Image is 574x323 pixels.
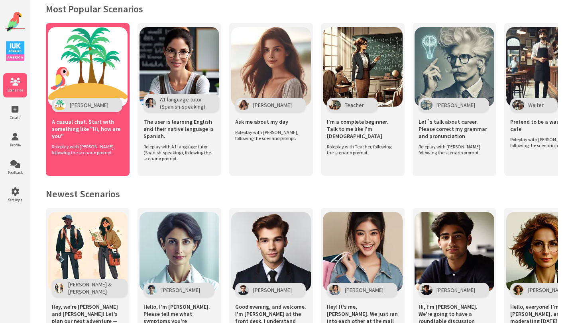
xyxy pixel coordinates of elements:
[161,286,200,294] span: [PERSON_NAME]
[528,101,544,109] span: Waiter
[512,100,524,110] img: Character
[253,286,292,294] span: [PERSON_NAME]
[345,101,364,109] span: Teacher
[3,197,27,202] span: Settings
[327,118,399,140] span: I'm a complete beginner. Talk to me like I'm [DEMOGRAPHIC_DATA]
[46,3,558,15] h2: Most Popular Scenarios
[48,212,128,292] img: Scenario Image
[415,27,494,107] img: Scenario Image
[3,115,27,120] span: Create
[345,286,383,294] span: [PERSON_NAME]
[68,281,114,295] span: [PERSON_NAME] & [PERSON_NAME]
[436,286,475,294] span: [PERSON_NAME]
[421,285,432,295] img: Character
[3,88,27,93] span: Scenarios
[329,100,341,110] img: Character
[143,144,211,161] span: Roleplay with A1 language tutor (Spanish-speaking), following the scenario prompt.
[323,27,403,107] img: Scenario Image
[140,27,219,107] img: Scenario Image
[140,212,219,292] img: Scenario Image
[5,12,25,32] img: Website Logo
[235,118,288,125] span: Ask me about my day
[237,285,249,295] img: Character
[70,101,108,109] span: [PERSON_NAME]
[436,101,475,109] span: [PERSON_NAME]
[528,286,567,294] span: [PERSON_NAME]
[231,27,311,107] img: Scenario Image
[419,118,490,140] span: Let´s talk about career. Please correct my grammar and pronunciation
[145,98,156,108] img: Character
[3,142,27,148] span: Profile
[145,285,157,295] img: Character
[329,285,341,295] img: Character
[160,96,205,110] span: A1 language tutor (Spanish-speaking)
[415,212,494,292] img: Scenario Image
[421,100,432,110] img: Character
[512,285,524,295] img: Character
[235,129,303,141] span: Roleplay with [PERSON_NAME], following the scenario prompt.
[419,144,486,156] span: Roleplay with [PERSON_NAME], following the scenario prompt.
[237,100,249,110] img: Character
[6,41,24,61] img: IUK Logo
[54,100,66,110] img: Character
[327,144,395,156] span: Roleplay with Teacher, following the scenario prompt.
[143,118,215,140] span: The user is learning English and their native language is Spanish.
[48,27,128,107] img: Scenario Image
[52,144,120,156] span: Roleplay with [PERSON_NAME], following the scenario prompt.
[46,188,558,200] h2: Newest Scenarios
[231,212,311,292] img: Scenario Image
[323,212,403,292] img: Scenario Image
[54,283,64,293] img: Character
[253,101,292,109] span: [PERSON_NAME]
[3,170,27,175] span: Feedback
[52,118,124,140] span: A casual chat. Start with something like "Hi, how are you"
